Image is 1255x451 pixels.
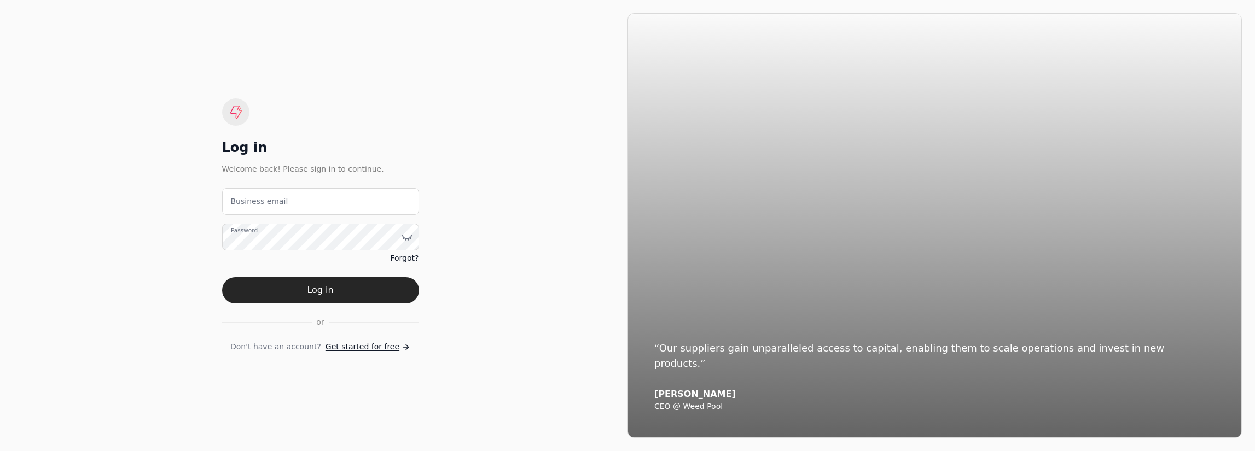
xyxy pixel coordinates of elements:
[230,341,321,353] span: Don't have an account?
[222,139,419,156] div: Log in
[326,341,399,353] span: Get started for free
[654,402,1215,412] div: CEO @ Weed Pool
[654,389,1215,400] div: [PERSON_NAME]
[222,277,419,303] button: Log in
[654,341,1215,371] div: “Our suppliers gain unparalleled access to capital, enabling them to scale operations and invest ...
[316,317,324,328] span: or
[390,253,419,264] a: Forgot?
[231,196,288,207] label: Business email
[222,163,419,175] div: Welcome back! Please sign in to continue.
[326,341,410,353] a: Get started for free
[231,226,258,235] label: Password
